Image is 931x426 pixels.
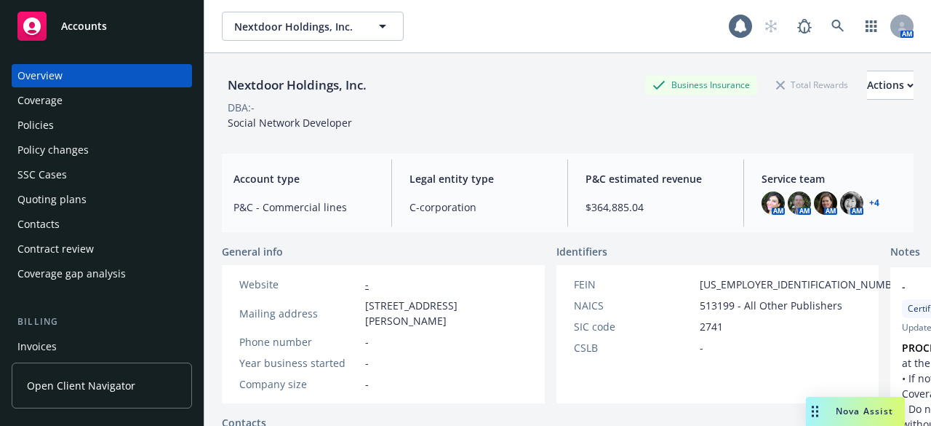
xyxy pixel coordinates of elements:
[12,213,192,236] a: Contacts
[574,277,694,292] div: FEIN
[17,262,126,285] div: Coverage gap analysis
[12,163,192,186] a: SSC Cases
[12,6,192,47] a: Accounts
[409,200,550,215] span: C-corporation
[17,89,63,112] div: Coverage
[700,319,723,334] span: 2741
[700,340,703,355] span: -
[12,64,192,87] a: Overview
[233,171,374,186] span: Account type
[12,237,192,261] a: Contract review
[12,315,192,329] div: Billing
[222,12,404,41] button: Nextdoor Holdings, Inc.
[365,355,369,371] span: -
[239,355,359,371] div: Year business started
[234,19,360,34] span: Nextdoor Holdings, Inc.
[790,12,819,41] a: Report a Bug
[17,64,63,87] div: Overview
[700,277,908,292] span: [US_EMPLOYER_IDENTIFICATION_NUMBER]
[233,200,374,215] span: P&C - Commercial lines
[17,237,94,261] div: Contract review
[574,340,694,355] div: CSLB
[365,334,369,350] span: -
[12,262,192,285] a: Coverage gap analysis
[222,76,372,95] div: Nextdoor Holdings, Inc.
[239,277,359,292] div: Website
[17,188,87,211] div: Quoting plans
[586,171,726,186] span: P&C estimated revenue
[806,397,824,426] div: Drag to move
[586,200,726,215] span: $364,885.04
[700,298,842,313] span: 513199 - All Other Publishers
[769,76,855,94] div: Total Rewards
[365,376,369,392] span: -
[867,71,914,99] div: Actions
[556,244,607,259] span: Identifiers
[12,114,192,137] a: Policies
[840,192,863,215] img: photo
[890,244,920,261] span: Notes
[869,199,879,208] a: +4
[574,298,694,313] div: NAICS
[857,12,886,41] a: Switch app
[17,213,60,236] div: Contacts
[61,20,107,32] span: Accounts
[228,100,255,115] div: DBA: -
[409,171,550,186] span: Legal entity type
[239,306,359,321] div: Mailing address
[17,335,57,358] div: Invoices
[17,138,89,162] div: Policy changes
[12,89,192,112] a: Coverage
[645,76,757,94] div: Business Insurance
[365,277,369,291] a: -
[239,376,359,392] div: Company size
[814,192,837,215] img: photo
[574,319,694,334] div: SIC code
[17,114,54,137] div: Policies
[788,192,811,215] img: photo
[365,298,527,328] span: [STREET_ADDRESS][PERSON_NAME]
[228,116,352,130] span: Social Network Developer
[823,12,852,41] a: Search
[12,188,192,211] a: Quoting plans
[222,244,283,259] span: General info
[762,171,902,186] span: Service team
[836,405,893,417] span: Nova Assist
[239,334,359,350] div: Phone number
[756,12,786,41] a: Start snowing
[867,71,914,100] button: Actions
[17,163,67,186] div: SSC Cases
[27,378,135,393] span: Open Client Navigator
[762,192,785,215] img: photo
[12,138,192,162] a: Policy changes
[12,335,192,358] a: Invoices
[806,397,905,426] button: Nova Assist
